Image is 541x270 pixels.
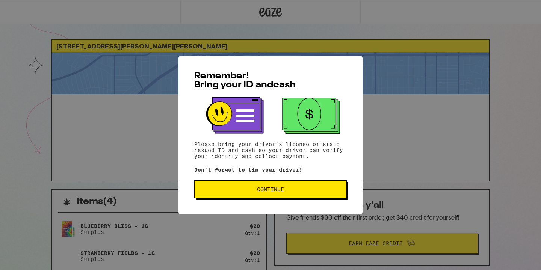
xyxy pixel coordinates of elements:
[5,5,54,11] span: Hi. Need any help?
[194,141,347,159] p: Please bring your driver's license or state issued ID and cash so your driver can verify your ide...
[194,167,347,173] p: Don't forget to tip your driver!
[257,187,284,192] span: Continue
[194,180,347,198] button: Continue
[194,72,296,90] span: Remember! Bring your ID and cash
